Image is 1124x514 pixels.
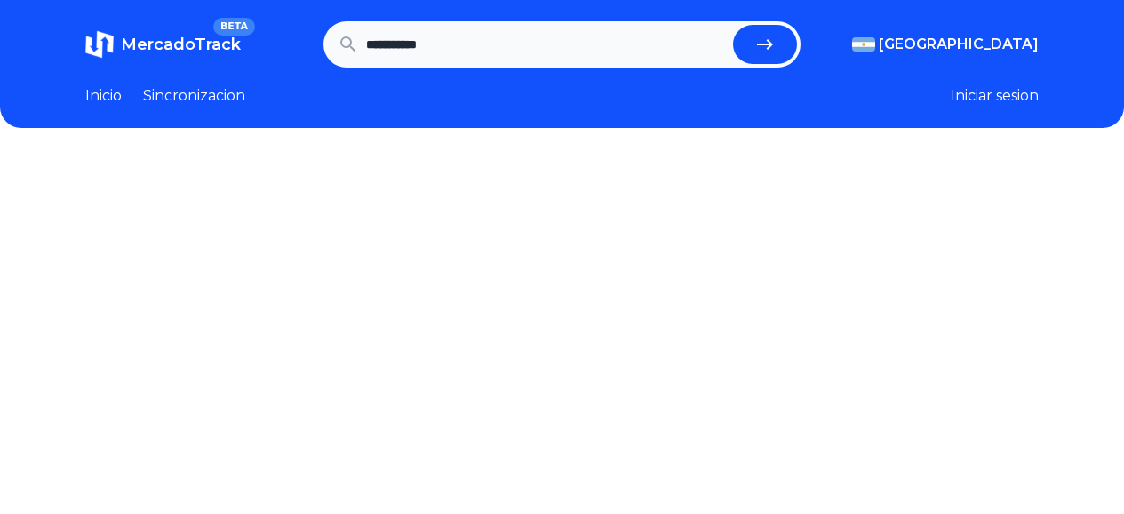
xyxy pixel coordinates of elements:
img: MercadoTrack [85,30,114,59]
a: MercadoTrackBETA [85,30,241,59]
span: BETA [213,18,255,36]
span: [GEOGRAPHIC_DATA] [879,34,1039,55]
a: Inicio [85,85,122,107]
span: MercadoTrack [121,35,241,54]
button: [GEOGRAPHIC_DATA] [852,34,1039,55]
a: Sincronizacion [143,85,245,107]
img: Argentina [852,37,875,52]
button: Iniciar sesion [951,85,1039,107]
